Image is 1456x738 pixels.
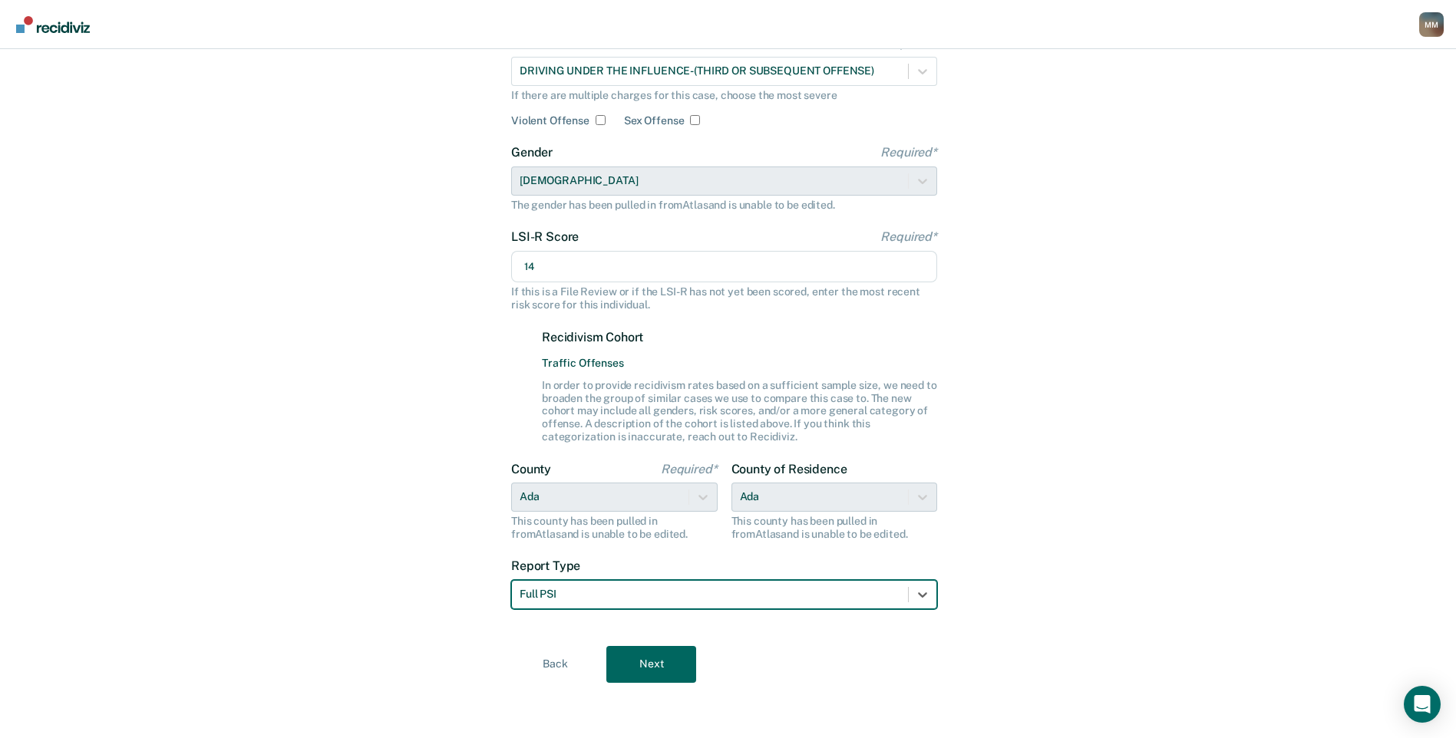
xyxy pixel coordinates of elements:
[511,145,937,160] label: Gender
[16,16,90,33] img: Recidiviz
[606,646,696,683] button: Next
[511,462,718,476] label: County
[542,330,937,344] label: Recidivism Cohort
[511,199,937,212] div: The gender has been pulled in from Atlas and is unable to be edited.
[542,357,937,370] span: Traffic Offenses
[542,379,937,443] div: In order to provide recidivism rates based on a sufficient sample size, we need to broaden the gr...
[511,558,937,573] label: Report Type
[661,462,718,476] span: Required*
[511,285,937,311] div: If this is a File Review or if the LSI-R has not yet been scored, enter the most recent risk scor...
[731,462,938,476] label: County of Residence
[624,114,684,127] label: Sex Offense
[511,515,718,541] div: This county has been pulled in from Atlas and is unable to be edited.
[1419,12,1444,37] button: Profile dropdown button
[511,114,589,127] label: Violent Offense
[731,515,938,541] div: This county has been pulled in from Atlas and is unable to be edited.
[511,89,937,102] div: If there are multiple charges for this case, choose the most severe
[511,229,937,244] label: LSI-R Score
[510,646,600,683] button: Back
[880,229,937,244] span: Required*
[1419,12,1444,37] div: M M
[1404,686,1441,723] div: Open Intercom Messenger
[880,145,937,160] span: Required*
